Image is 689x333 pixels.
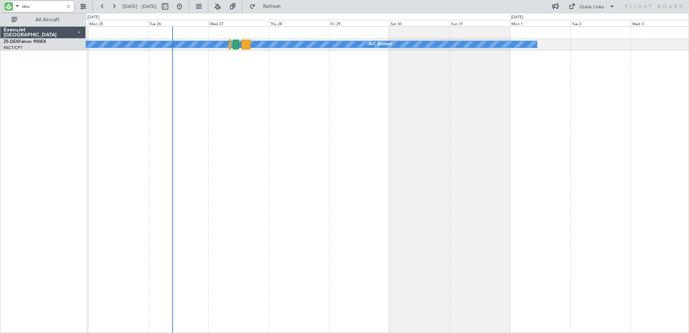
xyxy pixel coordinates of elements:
[511,14,523,21] div: [DATE]
[19,17,76,22] span: All Aircraft
[8,14,78,26] button: All Aircraft
[450,20,510,26] div: Sun 31
[510,20,570,26] div: Mon 1
[4,40,19,44] span: ZS-DEX
[148,20,208,26] div: Tue 26
[570,20,631,26] div: Tue 2
[579,4,604,11] div: Quick Links
[208,20,268,26] div: Wed 27
[123,3,156,10] span: [DATE] - [DATE]
[4,40,46,44] a: ZS-DEXFalcon 900EX
[4,45,22,50] a: FACT/CPT
[22,1,63,12] input: A/C (Reg. or Type)
[329,20,389,26] div: Fri 29
[87,14,99,21] div: [DATE]
[246,1,289,12] button: Refresh
[389,20,449,26] div: Sat 30
[257,4,287,9] span: Refresh
[369,39,392,50] div: A/C Booked
[269,20,329,26] div: Thu 28
[565,1,618,12] button: Quick Links
[88,20,148,26] div: Mon 25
